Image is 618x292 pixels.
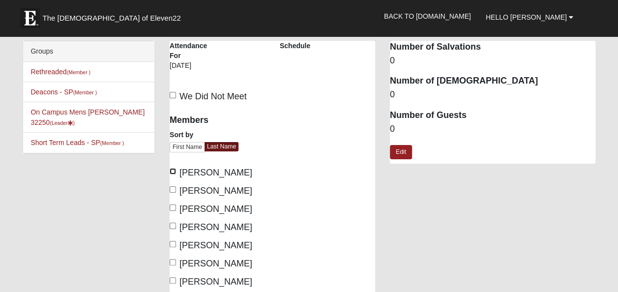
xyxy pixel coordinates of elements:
span: [PERSON_NAME] [179,168,252,177]
dd: 0 [390,55,595,67]
span: The [DEMOGRAPHIC_DATA] of Eleven22 [42,13,180,23]
span: [PERSON_NAME] [179,222,252,232]
dt: Number of Salvations [390,41,595,54]
span: [PERSON_NAME] [179,240,252,250]
input: [PERSON_NAME] [170,241,176,247]
input: We Did Not Meet [170,92,176,98]
dt: Number of [DEMOGRAPHIC_DATA] [390,75,595,88]
div: Groups [23,41,154,62]
input: [PERSON_NAME] [170,168,176,175]
a: Deacons - SP(Member ) [30,88,97,96]
label: Attendance For [170,41,210,60]
dd: 0 [390,88,595,101]
input: [PERSON_NAME] [170,204,176,211]
div: [DATE] [170,60,210,77]
span: Hello [PERSON_NAME] [486,13,567,21]
small: (Leader ) [50,120,75,126]
span: We Did Not Meet [179,91,247,101]
a: Edit [390,145,412,159]
img: Eleven22 logo [20,8,40,28]
a: On Campus Mens [PERSON_NAME] 32250(Leader) [30,108,145,126]
small: (Member ) [73,89,97,95]
span: [PERSON_NAME] [179,259,252,268]
a: Last Name [205,142,238,151]
small: (Member ) [100,140,124,146]
a: Back to [DOMAIN_NAME] [377,4,478,29]
input: [PERSON_NAME] [170,186,176,193]
h4: Members [170,115,265,126]
input: [PERSON_NAME] [170,259,176,265]
label: Schedule [280,41,310,51]
a: Hello [PERSON_NAME] [478,5,581,29]
small: (Member ) [67,69,90,75]
a: First Name [170,142,205,152]
a: Rethreaded(Member ) [30,68,90,76]
a: Short Term Leads - SP(Member ) [30,139,124,146]
label: Sort by [170,130,193,140]
span: [PERSON_NAME] [179,186,252,196]
dd: 0 [390,123,595,136]
a: The [DEMOGRAPHIC_DATA] of Eleven22 [15,3,212,28]
dt: Number of Guests [390,109,595,122]
span: [PERSON_NAME] [179,204,252,214]
input: [PERSON_NAME] [170,223,176,229]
